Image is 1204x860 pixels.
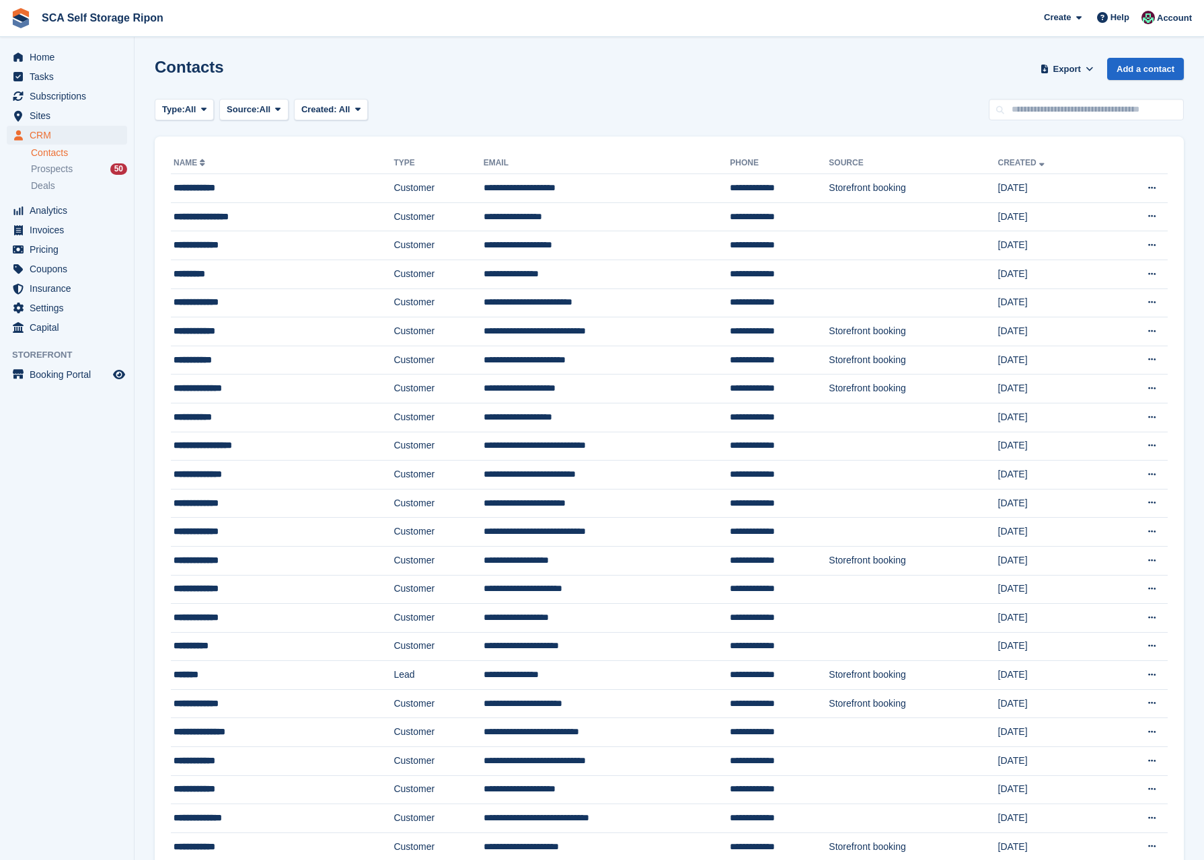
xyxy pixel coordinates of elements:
td: Customer [393,518,483,547]
td: Customer [393,231,483,260]
td: [DATE] [998,546,1106,575]
td: Storefront booking [829,546,998,575]
td: Customer [393,575,483,604]
h1: Contacts [155,58,224,76]
th: Phone [730,153,829,174]
td: [DATE] [998,317,1106,346]
span: CRM [30,126,110,145]
a: menu [7,126,127,145]
a: menu [7,106,127,125]
td: Customer [393,546,483,575]
span: Insurance [30,279,110,298]
span: Subscriptions [30,87,110,106]
a: menu [7,240,127,259]
td: [DATE] [998,489,1106,518]
td: Storefront booking [829,346,998,375]
a: Prospects 50 [31,162,127,176]
td: [DATE] [998,174,1106,203]
button: Export [1037,58,1096,80]
span: Export [1053,63,1081,76]
a: Add a contact [1107,58,1184,80]
td: Customer [393,202,483,231]
td: Customer [393,775,483,804]
td: [DATE] [998,632,1106,661]
td: Customer [393,317,483,346]
th: Source [829,153,998,174]
a: SCA Self Storage Ripon [36,7,169,29]
a: menu [7,299,127,317]
td: Storefront booking [829,689,998,718]
a: menu [7,260,127,278]
span: Coupons [30,260,110,278]
td: [DATE] [998,747,1106,776]
td: [DATE] [998,461,1106,490]
td: Lead [393,661,483,690]
td: Customer [393,288,483,317]
span: All [260,103,271,116]
a: menu [7,318,127,337]
span: Settings [30,299,110,317]
span: Source: [227,103,259,116]
td: [DATE] [998,375,1106,403]
td: [DATE] [998,804,1106,833]
td: Customer [393,375,483,403]
button: Source: All [219,99,289,121]
a: menu [7,221,127,239]
button: Created: All [294,99,368,121]
td: Storefront booking [829,661,998,690]
a: menu [7,279,127,298]
a: menu [7,48,127,67]
td: [DATE] [998,202,1106,231]
span: Booking Portal [30,365,110,384]
span: Tasks [30,67,110,86]
td: [DATE] [998,518,1106,547]
a: Preview store [111,366,127,383]
span: Analytics [30,201,110,220]
td: Customer [393,804,483,833]
td: Customer [393,718,483,747]
a: menu [7,67,127,86]
span: All [185,103,196,116]
a: Name [174,158,208,167]
td: [DATE] [998,575,1106,604]
div: 50 [110,163,127,175]
span: Help [1111,11,1129,24]
th: Type [393,153,483,174]
span: Deals [31,180,55,192]
td: Customer [393,432,483,461]
a: menu [7,201,127,220]
td: [DATE] [998,346,1106,375]
span: Pricing [30,240,110,259]
button: Type: All [155,99,214,121]
td: [DATE] [998,604,1106,633]
td: Customer [393,403,483,432]
td: [DATE] [998,288,1106,317]
a: Contacts [31,147,127,159]
td: [DATE] [998,432,1106,461]
span: Prospects [31,163,73,175]
span: Home [30,48,110,67]
span: Type: [162,103,185,116]
img: stora-icon-8386f47178a22dfd0bd8f6a31ec36ba5ce8667c1dd55bd0f319d3a0aa187defe.svg [11,8,31,28]
span: All [339,104,350,114]
td: Customer [393,632,483,661]
td: Customer [393,489,483,518]
td: Storefront booking [829,375,998,403]
td: [DATE] [998,775,1106,804]
img: Sam Chapman [1141,11,1155,24]
td: [DATE] [998,689,1106,718]
td: [DATE] [998,718,1106,747]
span: Created: [301,104,337,114]
a: Created [998,158,1047,167]
a: menu [7,87,127,106]
td: Customer [393,689,483,718]
td: [DATE] [998,661,1106,690]
td: Customer [393,346,483,375]
td: Storefront booking [829,174,998,203]
td: [DATE] [998,403,1106,432]
td: Customer [393,461,483,490]
a: Deals [31,179,127,193]
td: Storefront booking [829,317,998,346]
span: Storefront [12,348,134,362]
td: Customer [393,604,483,633]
